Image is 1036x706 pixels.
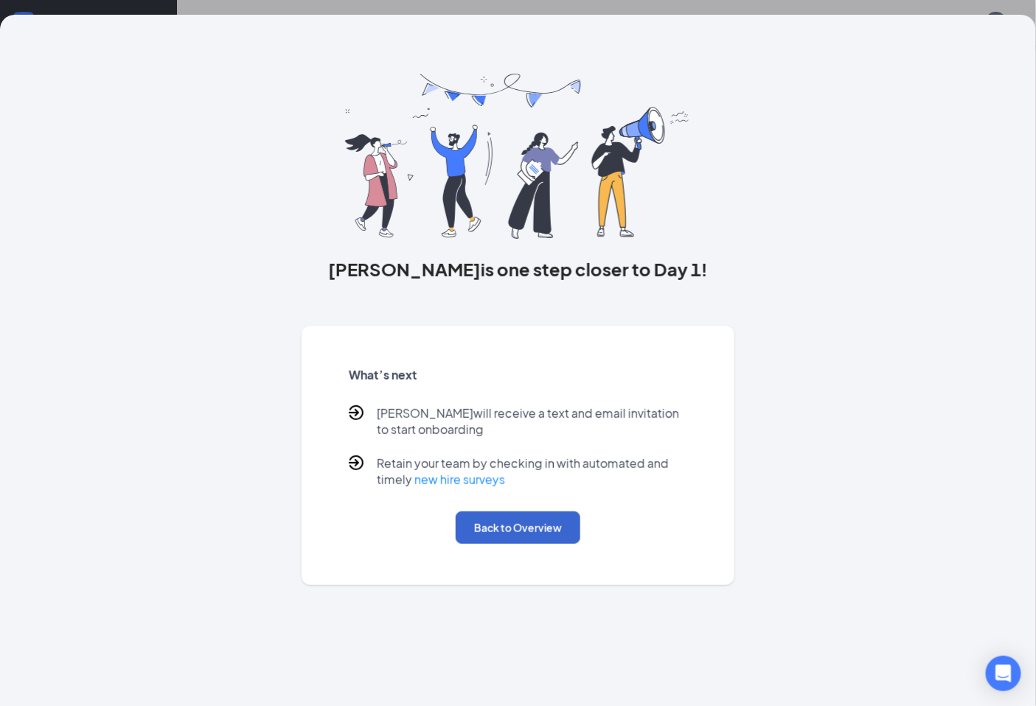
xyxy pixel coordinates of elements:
[345,74,691,239] img: you are all set
[986,656,1021,691] div: Open Intercom Messenger
[349,367,687,383] h5: What’s next
[377,455,687,488] p: Retain your team by checking in with automated and timely
[456,511,580,544] button: Back to Overview
[414,472,505,487] a: new hire surveys
[377,405,687,438] p: [PERSON_NAME] will receive a text and email invitation to start onboarding
[302,256,734,282] h3: [PERSON_NAME] is one step closer to Day 1!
